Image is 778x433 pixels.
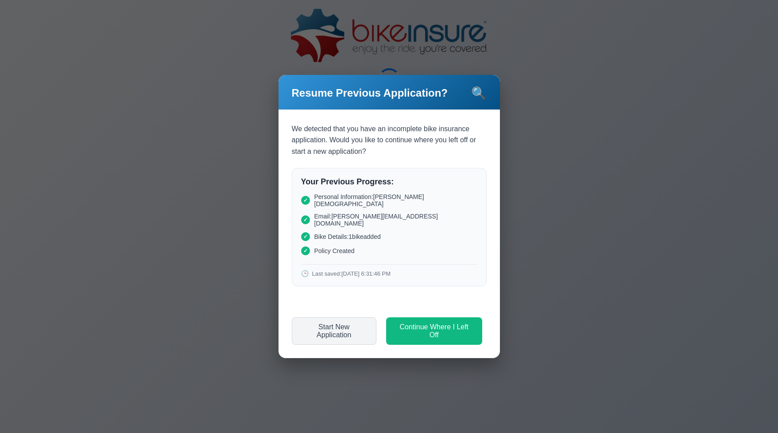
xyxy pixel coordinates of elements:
[292,123,487,157] p: We detected that you have an incomplete bike insurance application. Would you like to continue wh...
[314,233,381,240] span: Bike Details: 1 bike added
[301,246,310,255] span: ✓
[301,177,477,187] h3: Your Previous Progress:
[314,213,477,227] span: Email: [PERSON_NAME][EMAIL_ADDRESS][DOMAIN_NAME]
[301,270,309,277] span: 🕒
[301,264,477,277] div: Last saved: [DATE] 6:31:46 PM
[471,86,487,101] div: 🔍
[301,232,310,241] span: ✓
[301,196,310,205] span: ✓
[301,215,310,224] span: ✓
[314,193,477,207] span: Personal Information: [PERSON_NAME] [DEMOGRAPHIC_DATA]
[292,87,448,99] h2: Resume Previous Application?
[314,247,355,254] span: Policy Created
[386,317,482,345] button: Continue Where I Left Off
[292,317,376,345] button: Start New Application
